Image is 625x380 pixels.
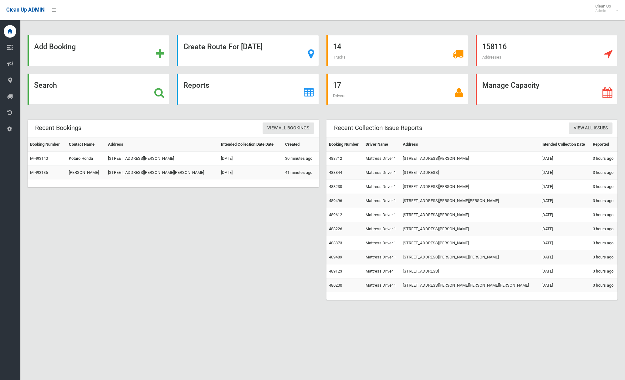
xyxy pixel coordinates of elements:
small: Admin [595,8,611,13]
td: [DATE] [539,152,590,166]
th: Booking Number [28,138,66,152]
td: Mattress Driver 1 [363,208,400,222]
header: Recent Bookings [28,122,89,134]
a: 488230 [329,184,342,189]
th: Address [400,138,539,152]
strong: 158116 [482,42,507,51]
td: Mattress Driver 1 [363,222,400,236]
td: Mattress Driver 1 [363,194,400,208]
a: 488226 [329,226,342,231]
td: 41 minutes ago [283,166,319,180]
td: [DATE] [539,250,590,264]
td: Mattress Driver 1 [363,180,400,194]
a: M-493140 [30,156,48,161]
strong: Add Booking [34,42,76,51]
td: [DATE] [539,264,590,278]
span: Addresses [482,55,501,60]
td: 3 hours ago [590,264,617,278]
a: 488873 [329,241,342,245]
td: Mattress Driver 1 [363,264,400,278]
span: Clean Up ADMIN [6,7,44,13]
th: Reported [590,138,617,152]
td: [STREET_ADDRESS][PERSON_NAME] [105,152,218,166]
td: [PERSON_NAME] [66,166,105,180]
td: Mattress Driver 1 [363,250,400,264]
a: View All Bookings [263,122,314,134]
td: 3 hours ago [590,222,617,236]
a: Search [28,74,169,105]
th: Booking Number [326,138,363,152]
a: 158116 Addresses [476,35,617,66]
a: 488844 [329,170,342,175]
td: 30 minutes ago [283,152,319,166]
td: Kotaro Honda [66,152,105,166]
td: [DATE] [539,278,590,293]
td: [DATE] [539,236,590,250]
td: Mattress Driver 1 [363,152,400,166]
td: [DATE] [539,208,590,222]
strong: Manage Capacity [482,81,539,90]
a: 489612 [329,212,342,217]
td: [STREET_ADDRESS][PERSON_NAME] [400,236,539,250]
td: [DATE] [218,152,283,166]
strong: Reports [183,81,209,90]
a: Reports [177,74,319,105]
a: 489496 [329,198,342,203]
a: 14 Trucks [326,35,468,66]
a: 489123 [329,269,342,273]
a: M-493135 [30,170,48,175]
td: [STREET_ADDRESS] [400,166,539,180]
span: Drivers [333,93,346,98]
strong: Search [34,81,57,90]
td: 3 hours ago [590,166,617,180]
th: Created [283,138,319,152]
td: [STREET_ADDRESS][PERSON_NAME] [400,208,539,222]
a: 489489 [329,255,342,259]
td: 3 hours ago [590,180,617,194]
td: 3 hours ago [590,194,617,208]
td: 3 hours ago [590,152,617,166]
th: Address [105,138,218,152]
td: [STREET_ADDRESS][PERSON_NAME][PERSON_NAME] [400,194,539,208]
strong: 17 [333,81,341,90]
th: Driver Name [363,138,400,152]
strong: 14 [333,42,341,51]
td: 3 hours ago [590,278,617,293]
th: Intended Collection Date [539,138,590,152]
a: 486200 [329,283,342,288]
td: Mattress Driver 1 [363,166,400,180]
td: [DATE] [539,222,590,236]
a: View All Issues [569,122,612,134]
td: [STREET_ADDRESS][PERSON_NAME] [400,180,539,194]
span: Trucks [333,55,346,60]
td: [STREET_ADDRESS] [400,264,539,278]
a: Create Route For [DATE] [177,35,319,66]
a: Add Booking [28,35,169,66]
td: [DATE] [539,180,590,194]
a: 17 Drivers [326,74,468,105]
th: Contact Name [66,138,105,152]
td: [STREET_ADDRESS][PERSON_NAME] [400,152,539,166]
td: 3 hours ago [590,208,617,222]
a: 488712 [329,156,342,161]
td: Mattress Driver 1 [363,278,400,293]
td: [DATE] [539,166,590,180]
td: [STREET_ADDRESS][PERSON_NAME][PERSON_NAME][PERSON_NAME] [400,278,539,293]
td: [STREET_ADDRESS][PERSON_NAME][PERSON_NAME] [105,166,218,180]
strong: Create Route For [DATE] [183,42,263,51]
td: Mattress Driver 1 [363,236,400,250]
header: Recent Collection Issue Reports [326,122,430,134]
td: 3 hours ago [590,250,617,264]
td: 3 hours ago [590,236,617,250]
td: [DATE] [218,166,283,180]
span: Clean Up [592,4,617,13]
td: [DATE] [539,194,590,208]
a: Manage Capacity [476,74,617,105]
td: [STREET_ADDRESS][PERSON_NAME] [400,222,539,236]
td: [STREET_ADDRESS][PERSON_NAME][PERSON_NAME] [400,250,539,264]
th: Intended Collection Date Date [218,138,283,152]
